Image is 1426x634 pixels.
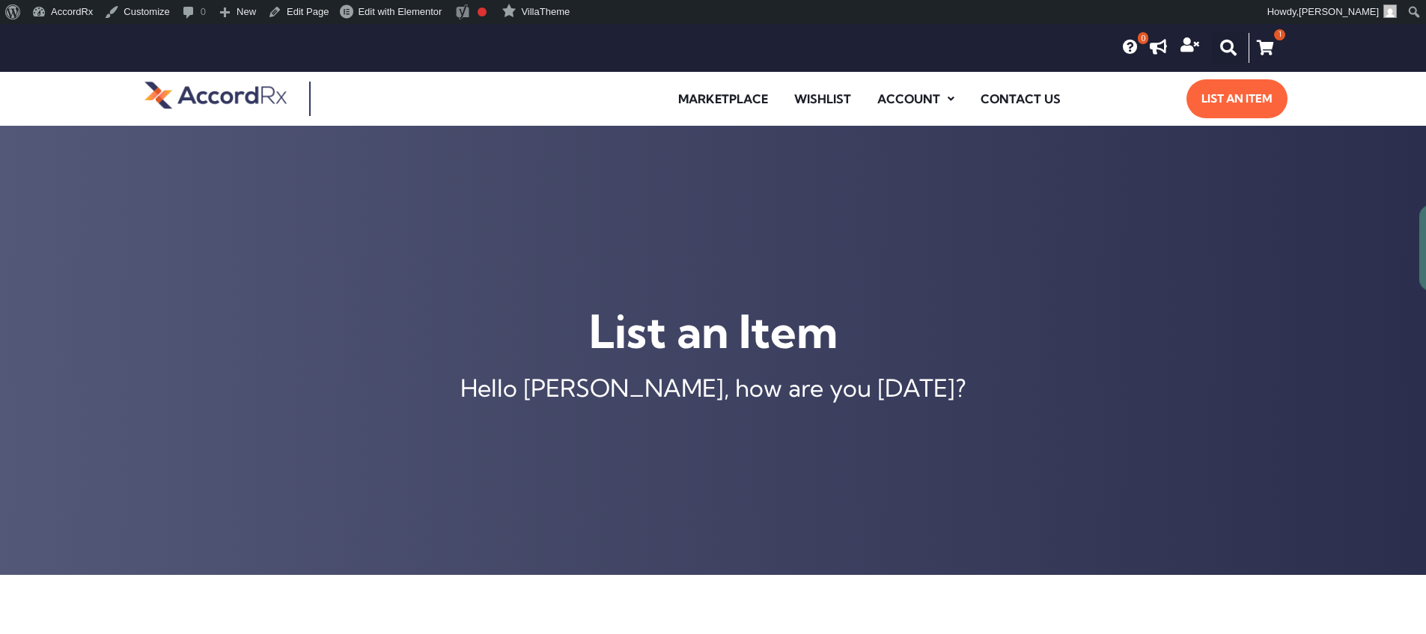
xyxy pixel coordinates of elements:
[1123,40,1138,55] a: 0
[969,82,1072,116] a: Contact Us
[1299,6,1379,17] span: [PERSON_NAME]
[866,82,966,116] a: Account
[1274,29,1285,40] div: 1
[1249,33,1282,63] a: 1
[144,79,287,111] img: default-logo
[7,376,1419,400] div: Hello [PERSON_NAME], how are you [DATE]?
[358,6,442,17] span: Edit with Elementor
[1138,32,1148,44] span: 0
[7,302,1419,361] h1: List an Item
[1201,87,1273,111] span: List an Item
[1186,79,1288,118] a: List an Item
[667,82,779,116] a: Marketplace
[478,7,487,16] div: Focus keyphrase not set
[783,82,862,116] a: Wishlist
